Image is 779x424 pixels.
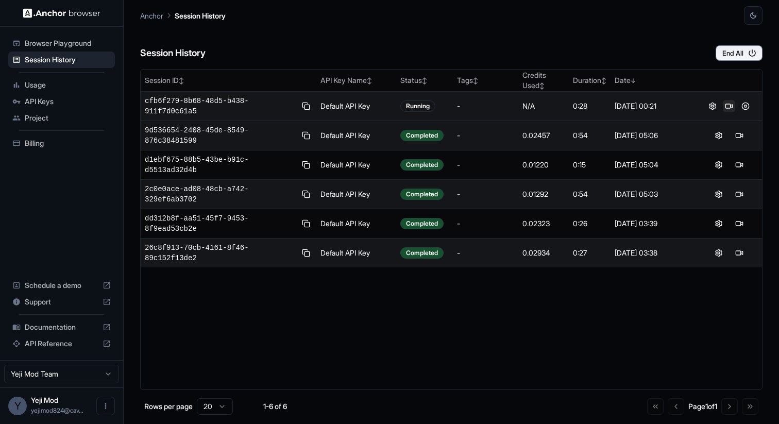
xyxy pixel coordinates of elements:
[522,218,565,229] div: 0.02323
[422,77,427,84] span: ↕
[8,397,27,415] div: Y
[615,189,691,199] div: [DATE] 05:03
[522,130,565,141] div: 0.02457
[400,75,449,86] div: Status
[140,10,163,21] p: Anchor
[316,121,397,150] td: Default API Key
[573,130,606,141] div: 0:54
[316,150,397,180] td: Default API Key
[615,218,691,229] div: [DATE] 03:39
[367,77,372,84] span: ↕
[23,8,100,18] img: Anchor Logo
[457,75,514,86] div: Tags
[25,113,111,123] span: Project
[8,294,115,310] div: Support
[615,101,691,111] div: [DATE] 00:21
[8,319,115,335] div: Documentation
[179,77,184,84] span: ↕
[145,184,296,205] span: 2c0e0ace-ad08-48cb-a742-329ef6ab3702
[8,277,115,294] div: Schedule a demo
[8,93,115,110] div: API Keys
[25,55,111,65] span: Session History
[31,396,58,404] span: Yeji Mod
[316,92,397,121] td: Default API Key
[473,77,478,84] span: ↕
[145,243,296,263] span: 26c8f913-70cb-4161-8f46-89c152f13de2
[140,10,226,21] nav: breadcrumb
[522,189,565,199] div: 0.01292
[457,248,514,258] div: -
[522,160,565,170] div: 0.01220
[573,101,606,111] div: 0:28
[25,80,111,90] span: Usage
[25,297,98,307] span: Support
[457,218,514,229] div: -
[457,189,514,199] div: -
[457,101,514,111] div: -
[573,218,606,229] div: 0:26
[25,338,98,349] span: API Reference
[457,130,514,141] div: -
[716,45,763,61] button: End All
[140,46,206,61] h6: Session History
[8,52,115,68] div: Session History
[25,280,98,291] span: Schedule a demo
[25,38,111,48] span: Browser Playground
[522,248,565,258] div: 0.02934
[573,160,606,170] div: 0:15
[522,70,565,91] div: Credits Used
[8,135,115,151] div: Billing
[249,401,301,412] div: 1-6 of 6
[320,75,393,86] div: API Key Name
[145,75,312,86] div: Session ID
[25,322,98,332] span: Documentation
[631,77,636,84] span: ↓
[400,159,444,171] div: Completed
[573,75,606,86] div: Duration
[316,239,397,268] td: Default API Key
[145,213,296,234] span: dd312b8f-aa51-45f7-9453-8f9ead53cb2e
[316,209,397,239] td: Default API Key
[615,248,691,258] div: [DATE] 03:38
[615,75,691,86] div: Date
[400,218,444,229] div: Completed
[615,160,691,170] div: [DATE] 05:04
[175,10,226,21] p: Session History
[25,96,111,107] span: API Keys
[8,35,115,52] div: Browser Playground
[400,247,444,259] div: Completed
[31,406,83,414] span: yejimod824@cavoyar.com
[573,189,606,199] div: 0:54
[145,125,296,146] span: 9d536654-2408-45de-8549-876c38481599
[688,401,717,412] div: Page 1 of 1
[8,110,115,126] div: Project
[522,101,565,111] div: N/A
[573,248,606,258] div: 0:27
[316,180,397,209] td: Default API Key
[145,155,296,175] span: d1ebf675-88b5-43be-b91c-d5513ad32d4b
[400,100,435,112] div: Running
[400,130,444,141] div: Completed
[8,77,115,93] div: Usage
[539,82,545,90] span: ↕
[8,335,115,352] div: API Reference
[400,189,444,200] div: Completed
[601,77,606,84] span: ↕
[145,96,296,116] span: cfb6f279-8b68-48d5-b438-911f7d0c61a5
[457,160,514,170] div: -
[25,138,111,148] span: Billing
[615,130,691,141] div: [DATE] 05:06
[144,401,193,412] p: Rows per page
[96,397,115,415] button: Open menu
